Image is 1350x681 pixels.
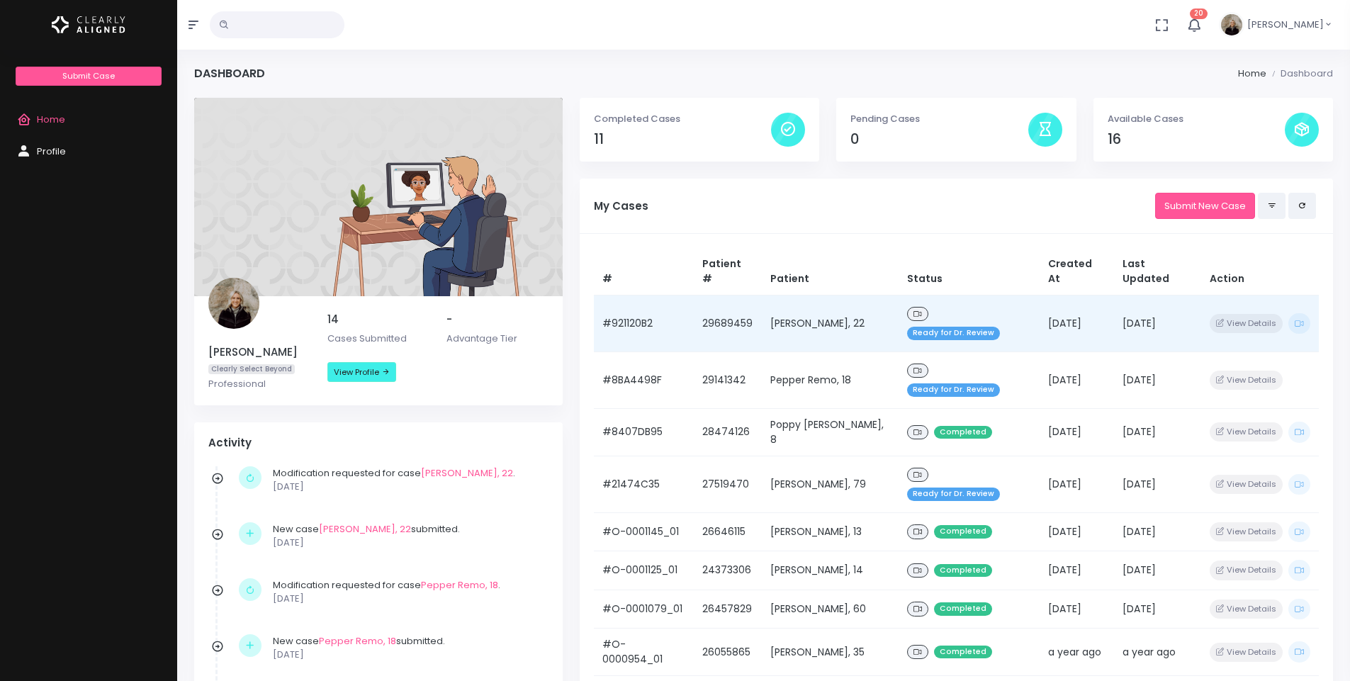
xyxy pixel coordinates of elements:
td: [DATE] [1114,590,1201,628]
h4: 0 [850,131,1028,147]
td: 24373306 [694,551,762,590]
th: Created At [1040,248,1114,296]
td: [DATE] [1114,456,1201,512]
p: Advantage Tier [446,332,549,346]
div: New case submitted. [273,522,541,550]
td: 28474126 [694,408,762,456]
span: Completed [934,602,992,616]
button: View Details [1210,561,1283,580]
td: 26055865 [694,629,762,676]
li: Dashboard [1266,67,1333,81]
a: View Profile [327,362,396,382]
h4: Activity [208,437,549,449]
h5: 14 [327,313,429,326]
th: Patient [762,248,899,296]
h5: - [446,313,549,326]
p: Cases Submitted [327,332,429,346]
td: [DATE] [1040,551,1114,590]
div: New case submitted. [273,634,541,662]
span: Home [37,113,65,126]
th: Patient # [694,248,762,296]
td: 26646115 [694,512,762,551]
td: 27519470 [694,456,762,512]
td: #8BA4498F [594,351,694,408]
span: Ready for Dr. Review [907,383,1000,397]
h5: [PERSON_NAME] [208,346,310,359]
button: View Details [1210,600,1283,619]
td: [PERSON_NAME], 79 [762,456,899,512]
a: Pepper Remo, 18 [421,578,498,592]
td: [DATE] [1040,408,1114,456]
a: Pepper Remo, 18 [319,634,396,648]
span: Completed [934,525,992,539]
td: [DATE] [1040,512,1114,551]
button: View Details [1210,643,1283,662]
td: #921120B2 [594,295,694,351]
td: #21474C35 [594,456,694,512]
th: Action [1201,248,1319,296]
td: Pepper Remo, 18 [762,351,899,408]
span: 20 [1190,9,1208,19]
td: #8407DB95 [594,408,694,456]
a: Submit New Case [1155,193,1255,219]
td: [PERSON_NAME], 22 [762,295,899,351]
td: 26457829 [694,590,762,628]
td: a year ago [1040,629,1114,676]
button: View Details [1210,422,1283,441]
h5: My Cases [594,200,1155,213]
span: [PERSON_NAME] [1247,18,1324,32]
td: a year ago [1114,629,1201,676]
span: Completed [934,646,992,659]
button: View Details [1210,371,1283,390]
p: Available Cases [1108,112,1285,126]
p: Completed Cases [594,112,771,126]
div: Modification requested for case . [273,466,541,494]
td: 29689459 [694,295,762,351]
button: View Details [1210,314,1283,333]
td: #O-0001145_01 [594,512,694,551]
p: Pending Cases [850,112,1028,126]
p: [DATE] [273,648,541,662]
td: #O-0001125_01 [594,551,694,590]
img: Logo Horizontal [52,10,125,40]
th: Status [899,248,1040,296]
p: [DATE] [273,536,541,550]
td: [PERSON_NAME], 14 [762,551,899,590]
td: [DATE] [1114,351,1201,408]
th: # [594,248,694,296]
td: [PERSON_NAME], 60 [762,590,899,628]
p: Professional [208,377,310,391]
div: Modification requested for case . [273,578,541,606]
h4: 11 [594,131,771,147]
td: [DATE] [1114,551,1201,590]
td: [DATE] [1040,590,1114,628]
h4: Dashboard [194,67,265,80]
td: [DATE] [1114,512,1201,551]
td: [DATE] [1040,351,1114,408]
img: Header Avatar [1219,12,1244,38]
span: Clearly Select Beyond [208,364,295,375]
a: Submit Case [16,67,161,86]
button: View Details [1210,475,1283,494]
td: [DATE] [1040,456,1114,512]
span: Submit Case [62,70,115,81]
td: #O-0000954_01 [594,629,694,676]
td: Poppy [PERSON_NAME], 8 [762,408,899,456]
span: Profile [37,145,66,158]
h4: 16 [1108,131,1285,147]
span: Completed [934,426,992,439]
span: Completed [934,564,992,578]
td: [DATE] [1114,295,1201,351]
td: 29141342 [694,351,762,408]
li: Home [1238,67,1266,81]
td: #O-0001079_01 [594,590,694,628]
th: Last Updated [1114,248,1201,296]
td: [PERSON_NAME], 13 [762,512,899,551]
td: [DATE] [1040,295,1114,351]
td: [DATE] [1114,408,1201,456]
span: Ready for Dr. Review [907,488,1000,501]
a: [PERSON_NAME], 22 [319,522,411,536]
a: [PERSON_NAME], 22 [421,466,513,480]
p: [DATE] [273,480,541,494]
